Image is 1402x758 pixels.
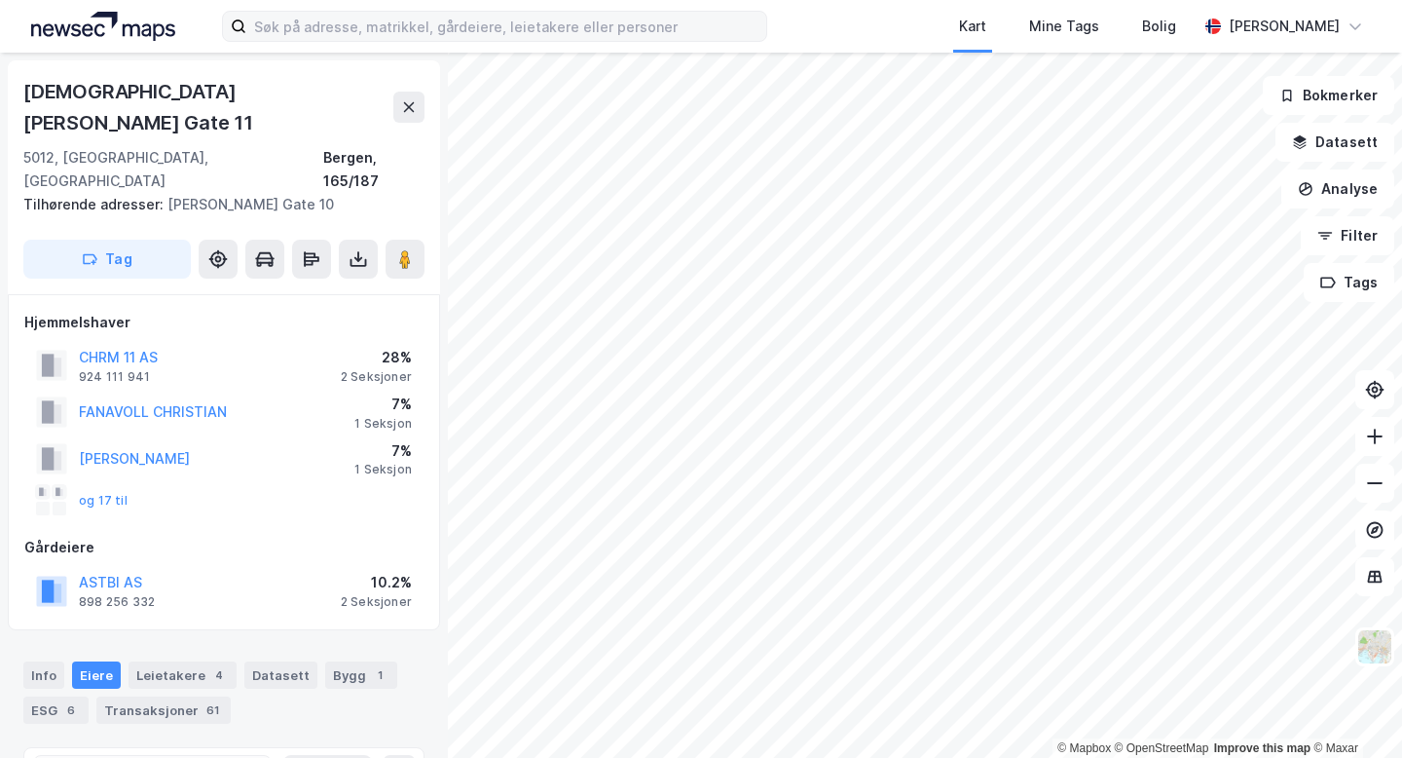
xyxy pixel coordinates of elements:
button: Datasett [1275,123,1394,162]
div: 7% [354,439,412,463]
div: 10.2% [341,571,412,594]
div: 924 111 941 [79,369,150,385]
div: 4 [209,665,229,685]
div: Kart [959,15,986,38]
div: Leietakere [129,662,237,689]
span: Tilhørende adresser: [23,196,167,212]
button: Analyse [1281,170,1394,208]
div: [PERSON_NAME] Gate 10 [23,193,409,216]
div: Info [23,662,64,689]
div: 898 256 332 [79,594,155,610]
div: 6 [61,701,81,720]
img: logo.a4113a55bc3d86da70a041830d287a7e.svg [31,12,175,41]
div: [DEMOGRAPHIC_DATA][PERSON_NAME] Gate 11 [23,76,393,138]
iframe: Chat Widget [1305,664,1402,758]
div: Bygg [325,662,397,689]
button: Bokmerker [1263,76,1394,115]
a: OpenStreetMap [1115,741,1209,755]
div: 28% [341,346,412,369]
div: Datasett [244,662,317,689]
div: Eiere [72,662,121,689]
div: [PERSON_NAME] [1229,15,1340,38]
button: Filter [1301,216,1394,255]
img: Z [1356,628,1393,665]
div: Hjemmelshaver [24,311,424,334]
div: 1 [370,665,389,685]
div: Kontrollprogram for chat [1305,664,1402,758]
div: ESG [23,697,89,724]
button: Tags [1304,263,1394,302]
button: Tag [23,240,191,279]
div: 2 Seksjoner [341,594,412,610]
div: 61 [203,701,223,720]
div: Transaksjoner [96,697,231,724]
div: Bergen, 165/187 [323,146,424,193]
div: 1 Seksjon [354,416,412,432]
div: Bolig [1142,15,1176,38]
div: 5012, [GEOGRAPHIC_DATA], [GEOGRAPHIC_DATA] [23,146,323,193]
div: 7% [354,393,412,416]
div: 2 Seksjoner [341,369,412,385]
div: Gårdeiere [24,536,424,559]
div: 1 Seksjon [354,462,412,477]
a: Improve this map [1214,741,1310,755]
div: Mine Tags [1029,15,1099,38]
input: Søk på adresse, matrikkel, gårdeiere, leietakere eller personer [246,12,766,41]
a: Mapbox [1057,741,1111,755]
